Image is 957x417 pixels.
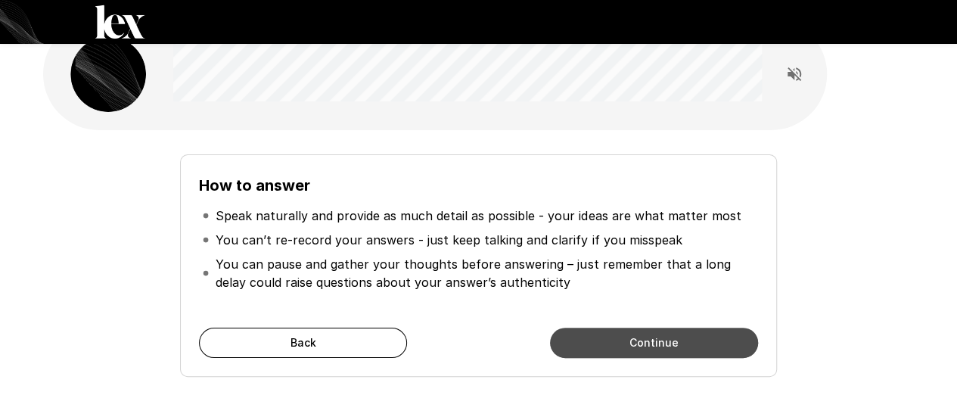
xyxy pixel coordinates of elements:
[779,59,809,89] button: Read questions aloud
[216,207,741,225] p: Speak naturally and provide as much detail as possible - your ideas are what matter most
[199,176,310,194] b: How to answer
[216,255,754,291] p: You can pause and gather your thoughts before answering – just remember that a long delay could r...
[70,36,146,112] img: lex_avatar2.png
[216,231,682,249] p: You can’t re-record your answers - just keep talking and clarify if you misspeak
[550,328,758,358] button: Continue
[199,328,407,358] button: Back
